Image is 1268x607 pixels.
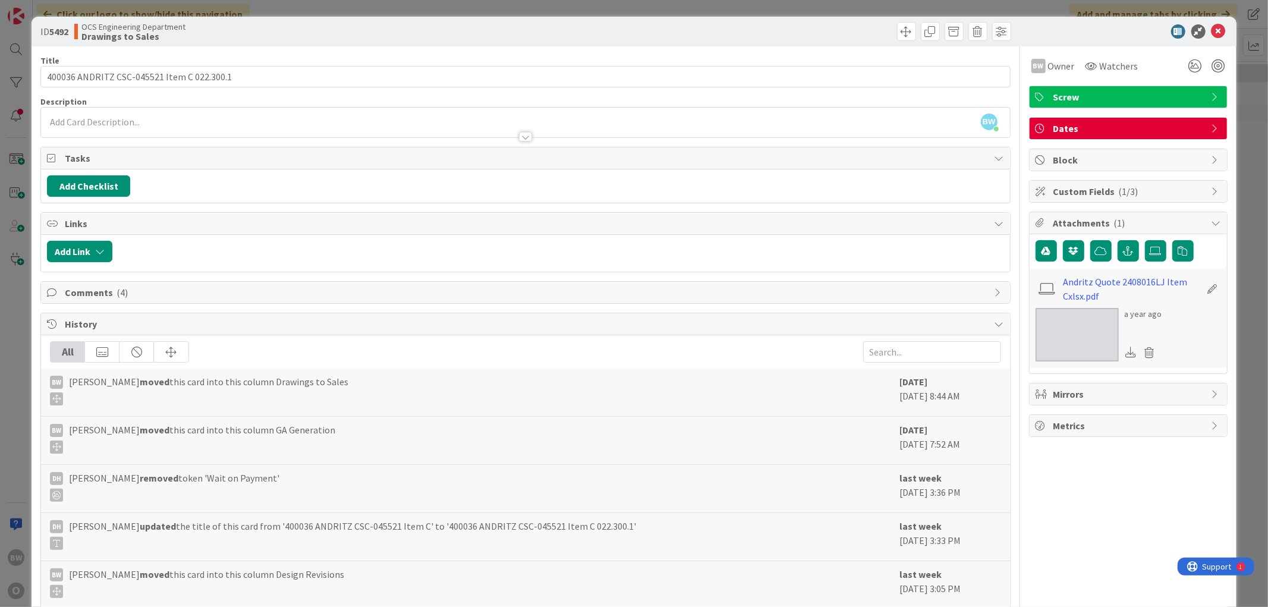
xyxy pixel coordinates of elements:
[1125,308,1162,320] div: a year ago
[1053,153,1206,167] span: Block
[900,375,1001,410] div: [DATE] 8:44 AM
[65,151,988,165] span: Tasks
[69,471,279,502] span: [PERSON_NAME] token 'Wait on Payment'
[140,424,169,436] b: moved
[140,520,176,532] b: updated
[65,216,988,231] span: Links
[40,96,87,107] span: Description
[900,472,942,484] b: last week
[49,26,68,37] b: 5492
[1053,184,1206,199] span: Custom Fields
[1053,216,1206,230] span: Attachments
[117,287,128,298] span: ( 4 )
[1053,90,1206,104] span: Screw
[81,22,185,32] span: OCS Engineering Department
[900,519,1001,555] div: [DATE] 3:33 PM
[25,2,54,16] span: Support
[1053,121,1206,136] span: Dates
[69,519,636,550] span: [PERSON_NAME] the title of this card from '400036 ANDRITZ CSC-045521 Item C' to '400036 ANDRITZ C...
[900,424,928,436] b: [DATE]
[81,32,185,41] b: Drawings to Sales
[900,568,942,580] b: last week
[69,567,344,598] span: [PERSON_NAME] this card into this column Design Revisions
[140,472,178,484] b: removed
[40,24,68,39] span: ID
[50,472,63,485] div: DH
[140,376,169,388] b: moved
[1048,59,1075,73] span: Owner
[65,285,988,300] span: Comments
[1053,387,1206,401] span: Mirrors
[50,520,63,533] div: DH
[1063,275,1201,303] a: Andritz Quote 2408016LJ Item Cxlsx.pdf
[863,341,1001,363] input: Search...
[981,114,998,130] span: BW
[50,376,63,389] div: BW
[900,423,1001,458] div: [DATE] 7:52 AM
[51,342,85,362] div: All
[1119,185,1138,197] span: ( 1/3 )
[1031,59,1046,73] div: BW
[1125,345,1138,360] div: Download
[900,567,1001,603] div: [DATE] 3:05 PM
[50,424,63,437] div: BW
[140,568,169,580] b: moved
[900,471,1001,507] div: [DATE] 3:36 PM
[65,317,988,331] span: History
[900,520,942,532] b: last week
[900,376,928,388] b: [DATE]
[69,423,335,454] span: [PERSON_NAME] this card into this column GA Generation
[1114,217,1125,229] span: ( 1 )
[40,66,1010,87] input: type card name here...
[47,175,130,197] button: Add Checklist
[69,375,348,405] span: [PERSON_NAME] this card into this column Drawings to Sales
[1100,59,1138,73] span: Watchers
[62,5,65,14] div: 1
[50,568,63,581] div: BW
[47,241,112,262] button: Add Link
[1053,419,1206,433] span: Metrics
[40,55,59,66] label: Title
